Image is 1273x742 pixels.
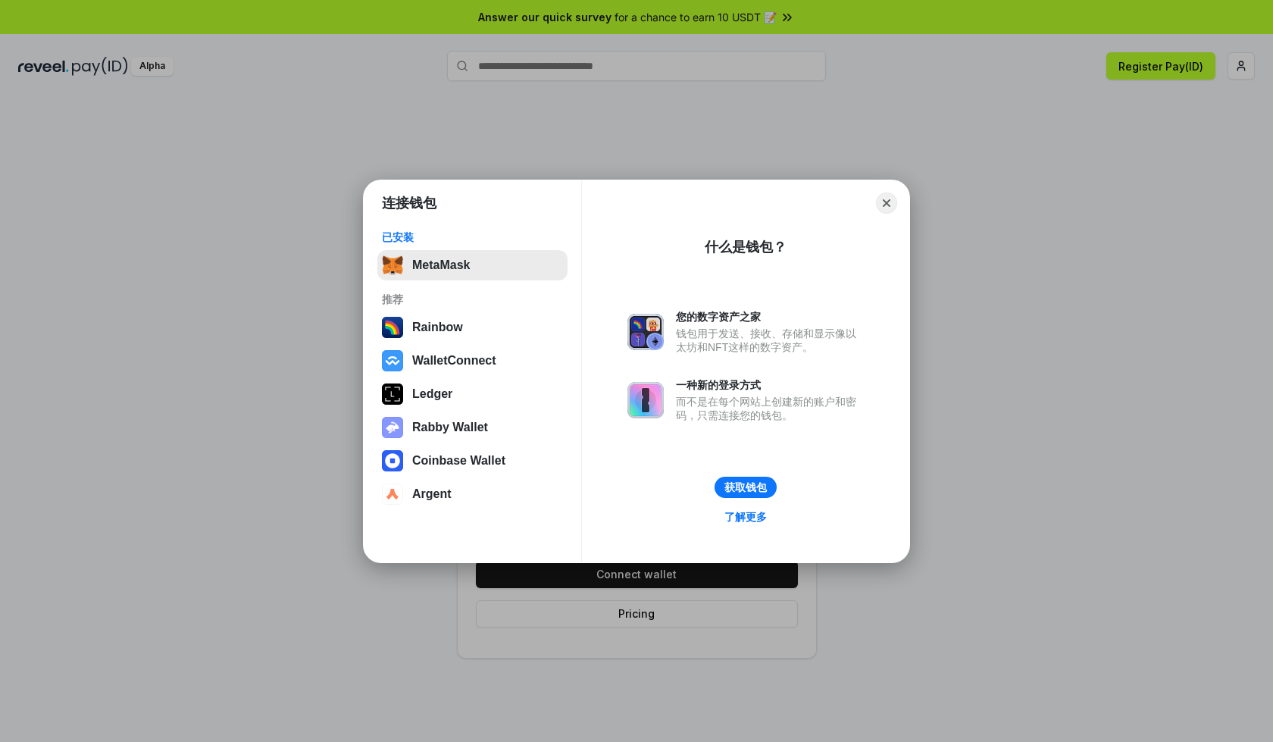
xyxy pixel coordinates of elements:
[676,327,864,354] div: 钱包用于发送、接收、存储和显示像以太坊和NFT这样的数字资产。
[382,450,403,471] img: svg+xml,%3Csvg%20width%3D%2228%22%20height%3D%2228%22%20viewBox%3D%220%200%2028%2028%22%20fill%3D...
[705,238,787,256] div: 什么是钱包？
[412,421,488,434] div: Rabby Wallet
[676,378,864,392] div: 一种新的登录方式
[377,379,568,409] button: Ledger
[382,230,563,244] div: 已安装
[876,193,897,214] button: Close
[377,346,568,376] button: WalletConnect
[382,293,563,306] div: 推荐
[724,481,767,494] div: 获取钱包
[627,382,664,418] img: svg+xml,%3Csvg%20xmlns%3D%22http%3A%2F%2Fwww.w3.org%2F2000%2Fsvg%22%20fill%3D%22none%22%20viewBox...
[627,314,664,350] img: svg+xml,%3Csvg%20xmlns%3D%22http%3A%2F%2Fwww.w3.org%2F2000%2Fsvg%22%20fill%3D%22none%22%20viewBox...
[676,395,864,422] div: 而不是在每个网站上创建新的账户和密码，只需连接您的钱包。
[377,250,568,280] button: MetaMask
[382,384,403,405] img: svg+xml,%3Csvg%20xmlns%3D%22http%3A%2F%2Fwww.w3.org%2F2000%2Fsvg%22%20width%3D%2228%22%20height%3...
[412,454,505,468] div: Coinbase Wallet
[412,487,452,501] div: Argent
[382,255,403,276] img: svg+xml,%3Csvg%20fill%3D%22none%22%20height%3D%2233%22%20viewBox%3D%220%200%2035%2033%22%20width%...
[382,350,403,371] img: svg+xml,%3Csvg%20width%3D%2228%22%20height%3D%2228%22%20viewBox%3D%220%200%2028%2028%22%20fill%3D...
[412,258,470,272] div: MetaMask
[412,354,496,368] div: WalletConnect
[377,312,568,343] button: Rainbow
[382,317,403,338] img: svg+xml,%3Csvg%20width%3D%22120%22%20height%3D%22120%22%20viewBox%3D%220%200%20120%20120%22%20fil...
[382,194,436,212] h1: 连接钱包
[382,484,403,505] img: svg+xml,%3Csvg%20width%3D%2228%22%20height%3D%2228%22%20viewBox%3D%220%200%2028%2028%22%20fill%3D...
[377,479,568,509] button: Argent
[382,417,403,438] img: svg+xml,%3Csvg%20xmlns%3D%22http%3A%2F%2Fwww.w3.org%2F2000%2Fsvg%22%20fill%3D%22none%22%20viewBox...
[715,507,776,527] a: 了解更多
[676,310,864,324] div: 您的数字资产之家
[377,412,568,443] button: Rabby Wallet
[715,477,777,498] button: 获取钱包
[724,510,767,524] div: 了解更多
[377,446,568,476] button: Coinbase Wallet
[412,321,463,334] div: Rainbow
[412,387,452,401] div: Ledger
